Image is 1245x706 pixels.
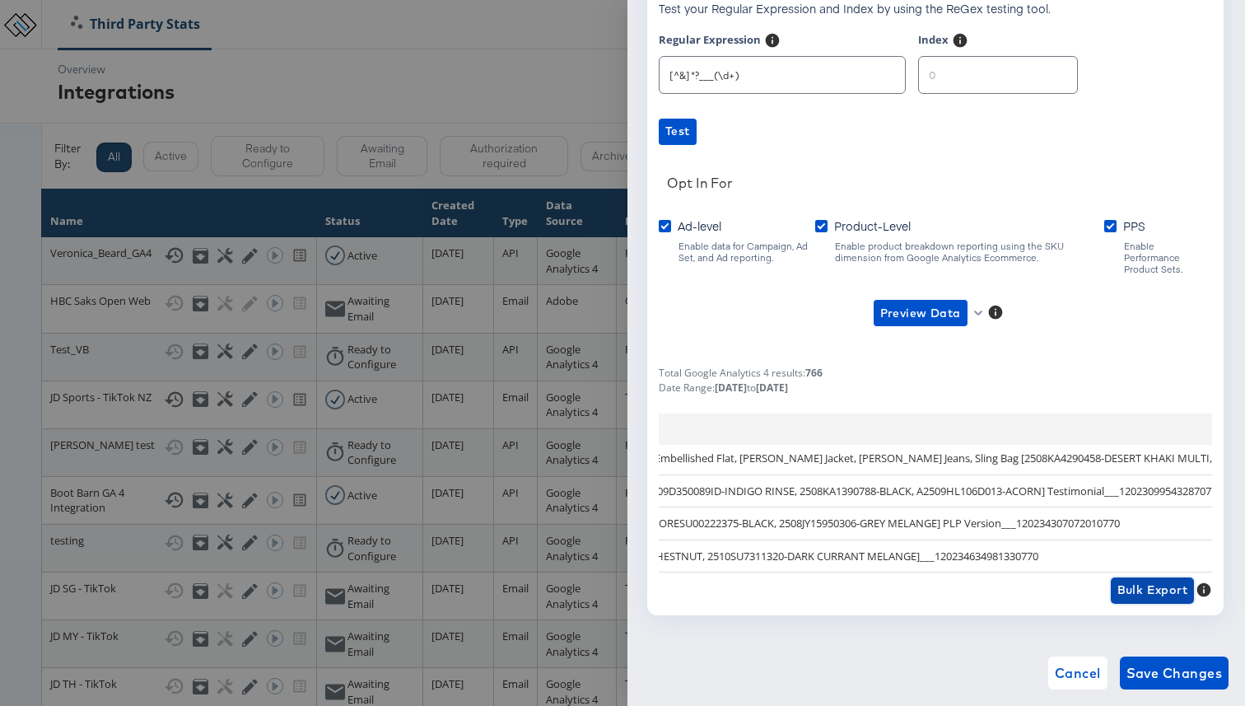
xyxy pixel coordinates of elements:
[756,381,788,395] strong: [DATE]
[678,217,721,234] span: Ad-level
[919,50,1077,86] input: 0
[659,119,697,145] button: Test
[918,32,949,53] label: Index
[667,175,733,191] div: Opt In For
[1126,662,1223,685] span: Save Changes
[715,381,747,395] strong: [DATE]
[1048,657,1107,690] button: Cancel
[660,50,905,86] input: \d+[^x]
[805,366,823,380] strong: 766
[874,300,968,326] button: Preview Data
[1117,580,1187,601] span: Bulk Export
[834,217,911,234] span: Product-Level
[659,366,823,394] p: Total Google Analytics 4 results: Date Range: to
[1123,217,1145,234] span: PPS
[834,241,1104,264] div: Enable product breakdown reporting using the SKU dimension from Google Analytics Ecommerce.
[1111,577,1194,604] button: Bulk Export
[880,303,961,324] span: Preview Data
[867,300,986,326] button: Preview Data
[659,32,761,53] label: Regular Expression
[1055,662,1101,685] span: Cancel
[1120,657,1229,690] button: Save Changes
[659,119,1212,145] a: Test
[1123,241,1212,275] div: Enable Performance Product Sets.
[665,121,690,142] span: Test
[678,241,815,264] div: Enable data for Campaign, Ad Set, and Ad reporting.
